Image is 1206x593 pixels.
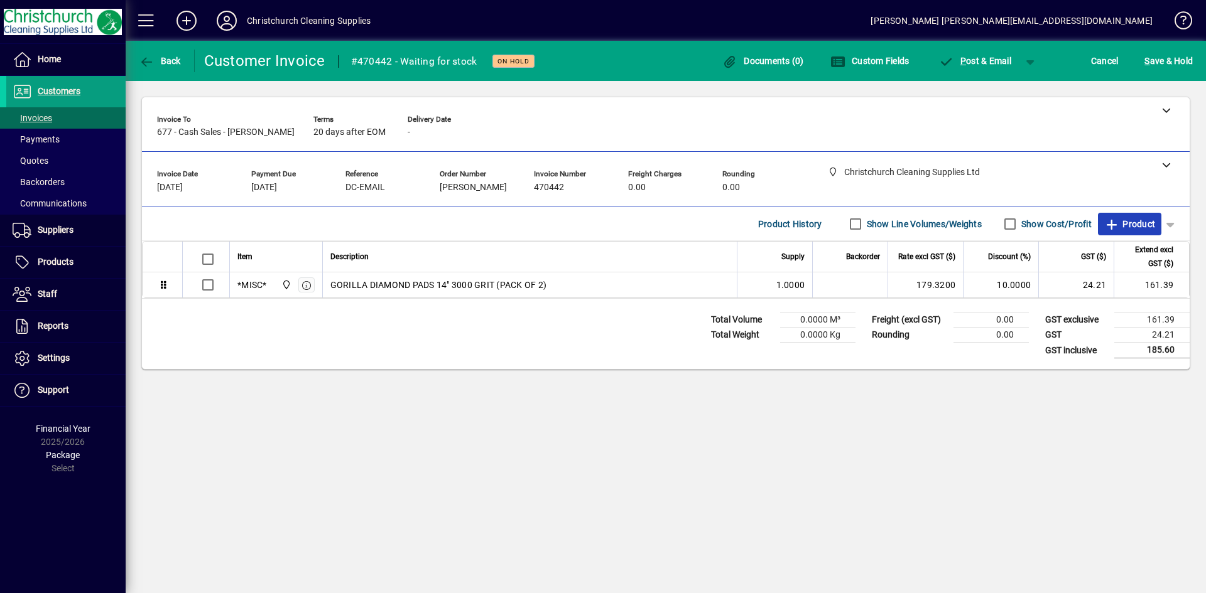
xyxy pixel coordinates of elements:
[705,328,780,343] td: Total Weight
[497,57,530,65] span: On hold
[781,250,805,264] span: Supply
[932,50,1018,72] button: Post & Email
[6,247,126,278] a: Products
[38,289,57,299] span: Staff
[247,11,371,31] div: Christchurch Cleaning Supplies
[313,127,386,137] span: 20 days after EOM
[157,183,183,193] span: [DATE]
[13,198,87,208] span: Communications
[1098,213,1161,235] button: Product
[237,250,253,264] span: Item
[6,150,126,171] a: Quotes
[6,311,126,342] a: Reports
[866,328,953,343] td: Rounding
[345,183,385,193] span: DC-EMAIL
[1091,51,1119,71] span: Cancel
[6,375,126,406] a: Support
[13,134,60,144] span: Payments
[846,250,880,264] span: Backorder
[1144,51,1193,71] span: ave & Hold
[780,328,856,343] td: 0.0000 Kg
[6,171,126,193] a: Backorders
[6,343,126,374] a: Settings
[6,279,126,310] a: Staff
[126,50,195,72] app-page-header-button: Back
[440,183,507,193] span: [PERSON_NAME]
[753,213,827,235] button: Product History
[1104,214,1155,234] span: Product
[251,183,277,193] span: [DATE]
[722,56,804,66] span: Documents (0)
[953,313,1029,328] td: 0.00
[6,107,126,129] a: Invoices
[6,44,126,75] a: Home
[1088,50,1122,72] button: Cancel
[719,50,807,72] button: Documents (0)
[866,313,953,328] td: Freight (excl GST)
[38,257,73,267] span: Products
[1038,272,1114,297] td: 24.21
[1081,250,1106,264] span: GST ($)
[330,250,369,264] span: Description
[871,11,1153,31] div: [PERSON_NAME] [PERSON_NAME][EMAIL_ADDRESS][DOMAIN_NAME]
[157,127,295,137] span: 677 - Cash Sales - [PERSON_NAME]
[1141,50,1196,72] button: Save & Hold
[6,129,126,150] a: Payments
[139,56,181,66] span: Back
[938,56,1011,66] span: ost & Email
[351,51,477,72] div: #470442 - Waiting for stock
[953,328,1029,343] td: 0.00
[408,127,410,137] span: -
[705,313,780,328] td: Total Volume
[204,51,325,71] div: Customer Invoice
[6,215,126,246] a: Suppliers
[960,56,966,66] span: P
[36,424,90,434] span: Financial Year
[6,193,126,214] a: Communications
[628,183,646,193] span: 0.00
[1114,343,1190,358] td: 185.60
[1114,313,1190,328] td: 161.39
[207,9,247,32] button: Profile
[896,279,955,291] div: 179.3200
[534,183,564,193] span: 470442
[278,278,293,292] span: Christchurch Cleaning Supplies Ltd
[38,321,68,331] span: Reports
[38,86,80,96] span: Customers
[898,250,955,264] span: Rate excl GST ($)
[46,450,80,460] span: Package
[1114,328,1190,343] td: 24.21
[38,385,69,395] span: Support
[38,54,61,64] span: Home
[1039,313,1114,328] td: GST exclusive
[1144,56,1149,66] span: S
[38,225,73,235] span: Suppliers
[13,156,48,166] span: Quotes
[758,214,822,234] span: Product History
[38,353,70,363] span: Settings
[1039,328,1114,343] td: GST
[1039,343,1114,358] td: GST inclusive
[1122,243,1173,270] span: Extend excl GST ($)
[1165,3,1190,43] a: Knowledge Base
[166,9,207,32] button: Add
[136,50,184,72] button: Back
[1114,272,1189,297] td: 161.39
[864,218,982,230] label: Show Line Volumes/Weights
[330,279,547,291] span: GORILLA DIAMOND PADS 14" 3000 GRIT (PACK OF 2)
[827,50,913,72] button: Custom Fields
[780,313,856,328] td: 0.0000 M³
[1019,218,1092,230] label: Show Cost/Profit
[722,183,740,193] span: 0.00
[830,56,910,66] span: Custom Fields
[988,250,1031,264] span: Discount (%)
[13,177,65,187] span: Backorders
[963,272,1038,297] td: 10.0000
[13,113,52,123] span: Invoices
[776,279,805,291] span: 1.0000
